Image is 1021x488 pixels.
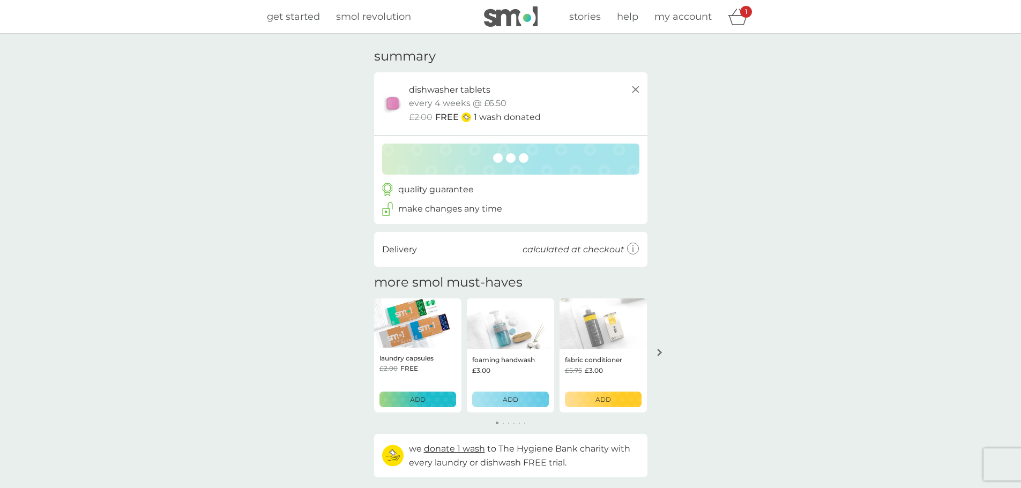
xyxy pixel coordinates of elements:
h3: summary [374,49,436,64]
p: foaming handwash [472,355,535,365]
div: basket [728,6,755,27]
img: smol [484,6,538,27]
h2: more smol must-haves [374,275,523,290]
p: ADD [410,394,426,404]
span: £5.75 [565,365,582,376]
button: ADD [379,392,456,407]
p: 1 wash donated [474,110,541,124]
p: calculated at checkout [523,243,624,257]
span: donate 1 wash [424,444,485,454]
a: smol revolution [336,9,411,25]
span: smol revolution [336,11,411,22]
a: help [617,9,638,25]
p: make changes any time [398,202,502,216]
p: ADD [503,394,518,404]
p: Delivery [382,243,417,257]
a: get started [267,9,320,25]
a: stories [569,9,601,25]
p: dishwasher tablets [409,83,490,97]
p: every 4 weeks @ £6.50 [409,96,506,110]
p: fabric conditioner [565,355,622,365]
span: stories [569,11,601,22]
button: ADD [472,392,549,407]
span: £3.00 [585,365,603,376]
span: £2.00 [379,363,398,373]
p: ADD [595,394,611,404]
button: ADD [565,392,642,407]
p: quality guarantee [398,183,474,197]
span: £2.00 [409,110,433,124]
span: FREE [435,110,459,124]
p: laundry capsules [379,353,434,363]
p: we to The Hygiene Bank charity with every laundry or dishwash FREE trial. [409,442,639,469]
span: my account [654,11,712,22]
span: help [617,11,638,22]
a: my account [654,9,712,25]
span: get started [267,11,320,22]
span: £3.00 [472,365,490,376]
span: FREE [400,363,418,373]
